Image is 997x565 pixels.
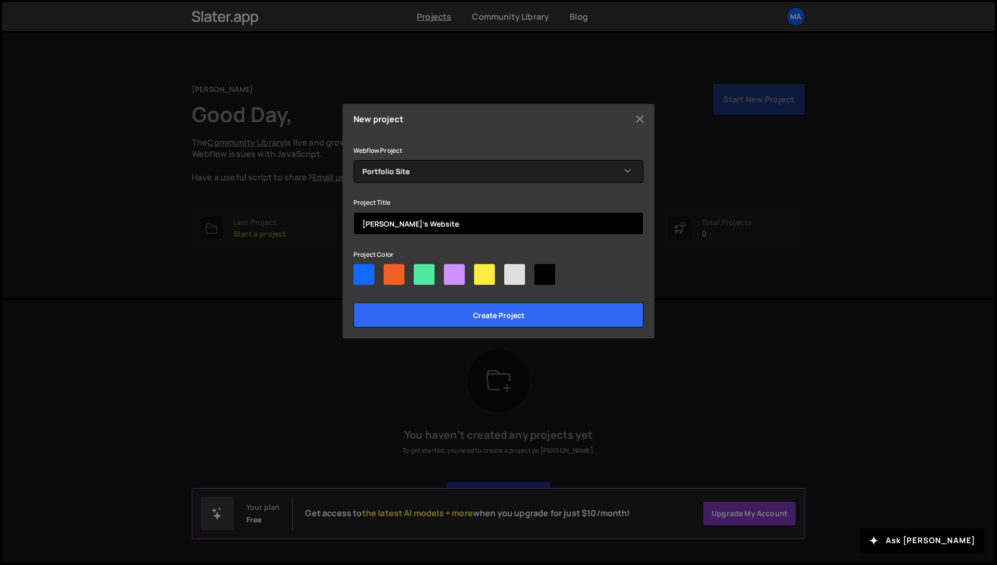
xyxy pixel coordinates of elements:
label: Project Title [353,198,390,208]
button: Close [632,111,648,127]
input: Create project [353,303,644,327]
label: Webflow Project [353,146,402,156]
input: Project name [353,212,644,235]
button: Ask [PERSON_NAME] [860,529,985,553]
h5: New project [353,115,403,123]
label: Project Color [353,249,393,260]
